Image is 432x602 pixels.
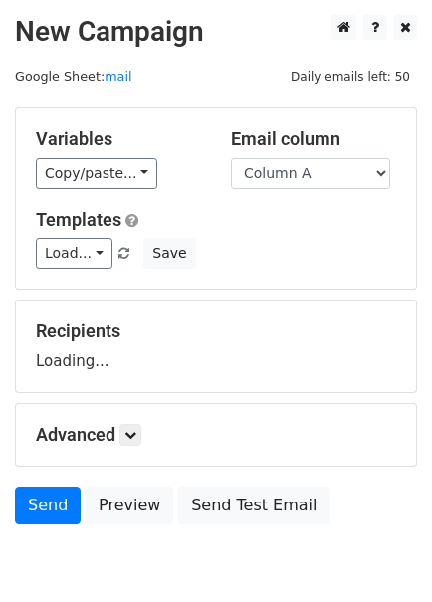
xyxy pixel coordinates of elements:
[36,158,157,189] a: Copy/paste...
[36,320,396,372] div: Loading...
[86,487,173,524] a: Preview
[36,128,201,150] h5: Variables
[36,320,396,342] h5: Recipients
[178,487,329,524] a: Send Test Email
[36,209,121,230] a: Templates
[284,69,417,84] a: Daily emails left: 50
[231,128,396,150] h5: Email column
[36,238,112,269] a: Load...
[15,69,132,84] small: Google Sheet:
[105,69,131,84] a: mail
[36,424,396,446] h5: Advanced
[143,238,195,269] button: Save
[284,66,417,88] span: Daily emails left: 50
[15,487,81,524] a: Send
[15,15,417,49] h2: New Campaign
